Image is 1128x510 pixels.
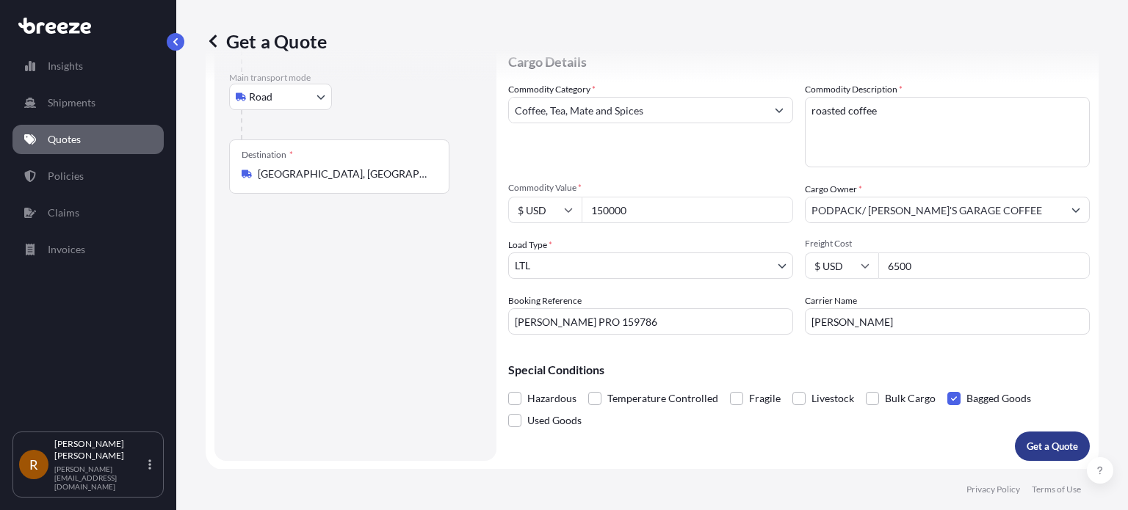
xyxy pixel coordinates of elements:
span: Used Goods [527,409,582,431]
a: Shipments [12,88,164,117]
p: [PERSON_NAME] [PERSON_NAME] [54,438,145,462]
button: Get a Quote [1015,431,1090,461]
a: Claims [12,198,164,227]
label: Booking Reference [508,294,582,308]
span: Hazardous [527,387,576,409]
span: Bagged Goods [966,387,1031,409]
input: Your internal reference [508,308,793,335]
span: LTL [515,258,530,273]
a: Privacy Policy [966,484,1020,495]
p: Special Conditions [508,364,1090,376]
a: Terms of Use [1032,484,1081,495]
a: Insights [12,51,164,81]
button: Show suggestions [766,97,792,123]
span: Bulk Cargo [885,387,936,409]
a: Policies [12,161,164,191]
span: Commodity Value [508,182,793,194]
button: Show suggestions [1063,197,1089,223]
a: Invoices [12,235,164,264]
label: Cargo Owner [805,182,862,197]
p: Claims [48,205,79,220]
p: Get a Quote [206,29,327,53]
span: R [29,457,38,472]
label: Commodity Category [508,82,596,97]
p: [PERSON_NAME][EMAIL_ADDRESS][DOMAIN_NAME] [54,465,145,491]
span: Livestock [811,387,854,409]
p: Invoices [48,242,85,257]
input: Full name [806,197,1063,223]
span: Freight Cost [805,238,1090,249]
button: LTL [508,252,793,279]
span: Fragile [749,387,781,409]
p: Quotes [48,132,81,147]
label: Commodity Description [805,82,903,97]
input: Enter amount [878,252,1090,279]
input: Destination [258,167,431,181]
button: Select transport [229,84,332,110]
a: Quotes [12,125,164,154]
p: Shipments [48,95,95,110]
input: Select a commodity type [509,97,766,123]
input: Type amount [582,197,793,223]
input: Enter name [805,308,1090,335]
p: Insights [48,59,83,73]
p: Policies [48,169,84,183]
div: Destination [242,149,293,161]
label: Carrier Name [805,294,857,308]
span: Load Type [508,238,552,252]
span: Road [249,90,272,104]
span: Temperature Controlled [607,387,718,409]
p: Get a Quote [1027,439,1078,453]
